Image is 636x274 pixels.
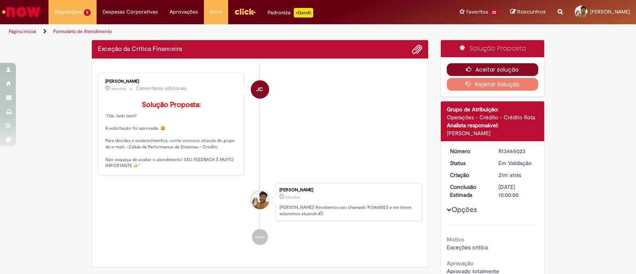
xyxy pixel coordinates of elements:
div: R13465023 [498,147,535,155]
dt: Criação [444,171,493,179]
div: Grupo de Atribuição: [447,105,539,113]
span: More [210,8,222,16]
a: Página inicial [9,28,36,35]
span: Exceções crítica [447,244,488,251]
span: Aprovações [170,8,198,16]
div: Padroniza [268,8,313,17]
div: Analista responsável: [447,121,539,129]
span: JC [256,80,263,99]
div: [PERSON_NAME] [279,188,418,192]
b: Solução Proposta: [142,100,201,109]
b: Motivo [447,236,464,243]
a: Formulário de Atendimento [53,28,112,35]
b: Aprovação [447,260,473,267]
p: +GenAi [294,8,313,17]
ul: Trilhas de página [6,24,418,39]
div: [DATE] 10:00:00 [498,183,535,199]
dt: Conclusão Estimada [444,183,493,199]
time: 30/08/2025 13:07:51 [111,86,126,91]
div: Solução Proposta [441,40,545,57]
div: Diego de Souza [251,191,269,209]
div: [PERSON_NAME] [105,79,238,84]
div: [PERSON_NAME] [447,129,539,137]
span: Favoritos [466,8,488,16]
small: Comentários adicionais [136,85,187,92]
a: Rascunhos [510,8,546,16]
span: 22 [490,9,498,16]
span: Despesas Corporativas [103,8,158,16]
button: Aceitar solução [447,63,539,76]
dt: Número [444,147,493,155]
time: 30/08/2025 13:04:31 [498,171,521,179]
span: [PERSON_NAME] [590,8,630,15]
span: 18m atrás [111,86,126,91]
time: 30/08/2025 13:04:31 [285,195,300,200]
p: [PERSON_NAME]! Recebemos seu chamado R13465023 e em breve estaremos atuando. [279,204,418,217]
span: 21m atrás [498,171,521,179]
span: 21m atrás [285,195,300,200]
span: Requisições [54,8,82,16]
button: Adicionar anexos [412,44,422,54]
div: Em Validação [498,159,535,167]
h2: Exceção da Crítica Financeira Histórico de tíquete [98,46,182,53]
span: Rascunhos [517,8,546,16]
div: 30/08/2025 13:04:31 [498,171,535,179]
div: Operações - Crédito - Crédito Rota [447,113,539,121]
li: Diego de Souza [98,183,422,222]
span: 2 [84,9,91,16]
p: "Olá, tudo bem? A solicitação foi aprovada. 😀 Para dúvidas e esclarecimentos, conte conosco atrav... [105,101,238,169]
img: ServiceNow [1,4,42,20]
div: Jonas Correia [251,80,269,99]
dt: Status [444,159,493,167]
ul: Histórico de tíquete [98,65,422,253]
button: Rejeitar Solução [447,78,539,91]
img: click_logo_yellow_360x200.png [234,6,256,17]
